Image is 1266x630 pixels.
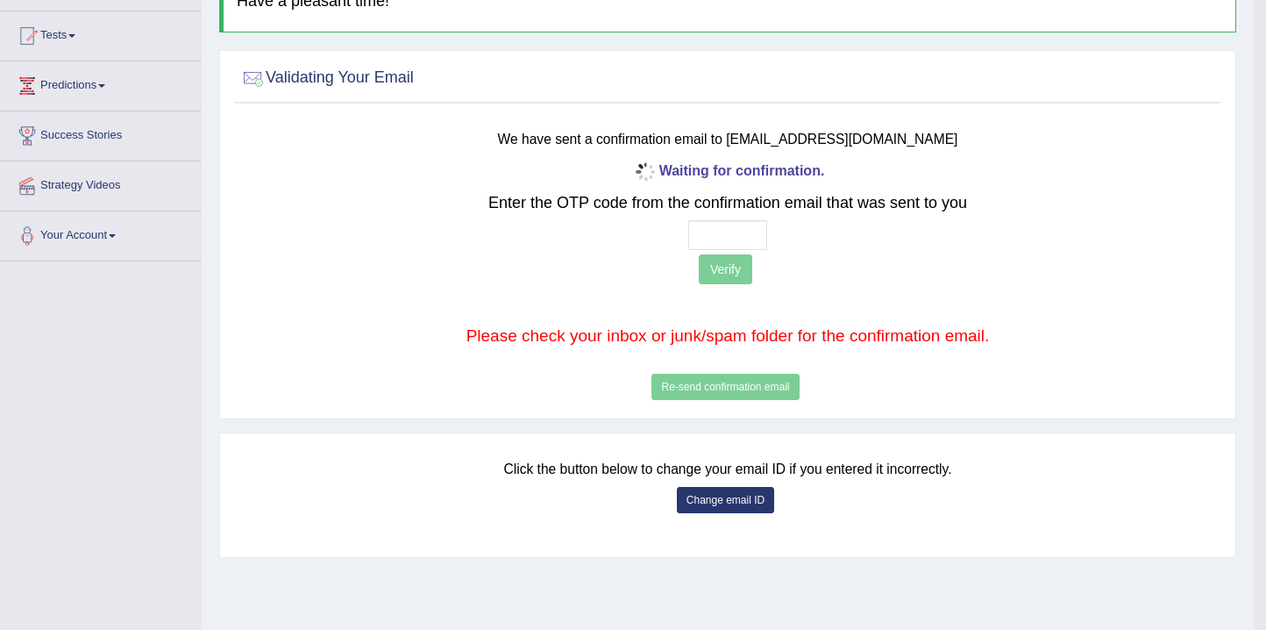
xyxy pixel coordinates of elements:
button: Change email ID [677,487,774,513]
small: We have sent a confirmation email to [EMAIL_ADDRESS][DOMAIN_NAME] [498,132,958,147]
a: Success Stories [1,111,201,155]
a: Tests [1,11,201,55]
img: icon-progress-circle-small.gif [631,158,659,186]
h2: Validating Your Email [239,65,414,91]
a: Strategy Videos [1,161,201,205]
b: Waiting for confirmation. [631,163,825,178]
h2: Enter the OTP code from the confirmation email that was sent to you [323,195,1134,212]
a: Your Account [1,211,201,255]
a: Predictions [1,61,201,105]
small: Click the button below to change your email ID if you entered it incorrectly. [503,462,951,476]
p: Please check your inbox or junk/spam folder for the confirmation email. [323,324,1134,348]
